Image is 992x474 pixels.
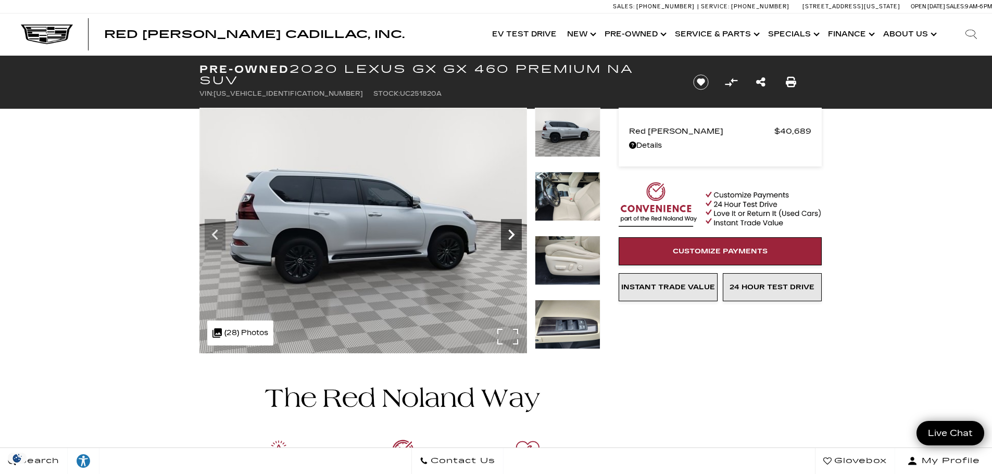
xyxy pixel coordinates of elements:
[199,108,527,353] img: Used 2020 White Lexus GX 460 Premium image 9
[411,448,504,474] a: Contact Us
[918,454,980,468] span: My Profile
[613,3,635,10] span: Sales:
[535,108,600,157] img: Used 2020 White Lexus GX 460 Premium image 9
[487,14,562,55] a: EV Test Drive
[911,3,945,10] span: Open [DATE]
[104,28,405,41] span: Red [PERSON_NAME] Cadillac, Inc.
[562,14,599,55] a: New
[730,283,814,291] span: 24 Hour Test Drive
[16,454,59,468] span: Search
[670,14,763,55] a: Service & Parts
[21,24,73,44] img: Cadillac Dark Logo with Cadillac White Text
[199,90,214,97] span: VIN:
[823,14,878,55] a: Finance
[199,63,676,86] h1: 2020 Lexus GX GX 460 Premium NA SUV
[629,138,811,153] a: Details
[723,273,822,301] a: 24 Hour Test Drive
[701,3,730,10] span: Service:
[619,237,822,265] a: Customize Payments
[199,63,290,75] strong: Pre-Owned
[878,14,940,55] a: About Us
[832,454,887,468] span: Glovebox
[673,247,768,255] span: Customize Payments
[535,300,600,349] img: Used 2020 White Lexus GX 460 Premium image 12
[895,448,992,474] button: Open user profile menu
[501,219,522,250] div: Next
[629,124,774,138] span: Red [PERSON_NAME]
[756,75,765,89] a: Share this Pre-Owned 2020 Lexus GX GX 460 Premium NA SUV
[950,14,992,55] div: Search
[946,3,965,10] span: Sales:
[802,3,900,10] a: [STREET_ADDRESS][US_STATE]
[815,448,895,474] a: Glovebox
[68,448,99,474] a: Explore your accessibility options
[5,453,29,464] div: Privacy Settings
[400,90,442,97] span: UC251820A
[535,172,600,221] img: Used 2020 White Lexus GX 460 Premium image 10
[723,74,739,90] button: Compare Vehicle
[104,29,405,40] a: Red [PERSON_NAME] Cadillac, Inc.
[697,4,792,9] a: Service: [PHONE_NUMBER]
[599,14,670,55] a: Pre-Owned
[428,454,495,468] span: Contact Us
[205,219,225,250] div: Previous
[373,90,400,97] span: Stock:
[763,14,823,55] a: Specials
[786,75,796,89] a: Print this Pre-Owned 2020 Lexus GX GX 460 Premium NA SUV
[965,3,992,10] span: 9 AM-6 PM
[916,421,984,445] a: Live Chat
[535,236,600,285] img: Used 2020 White Lexus GX 460 Premium image 11
[636,3,695,10] span: [PHONE_NUMBER]
[731,3,789,10] span: [PHONE_NUMBER]
[68,453,99,469] div: Explore your accessibility options
[621,283,715,291] span: Instant Trade Value
[619,273,718,301] a: Instant Trade Value
[214,90,363,97] span: [US_VEHICLE_IDENTIFICATION_NUMBER]
[207,321,273,345] div: (28) Photos
[689,74,712,91] button: Save vehicle
[774,124,811,138] span: $40,689
[613,4,697,9] a: Sales: [PHONE_NUMBER]
[629,124,811,138] a: Red [PERSON_NAME] $40,689
[923,427,978,439] span: Live Chat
